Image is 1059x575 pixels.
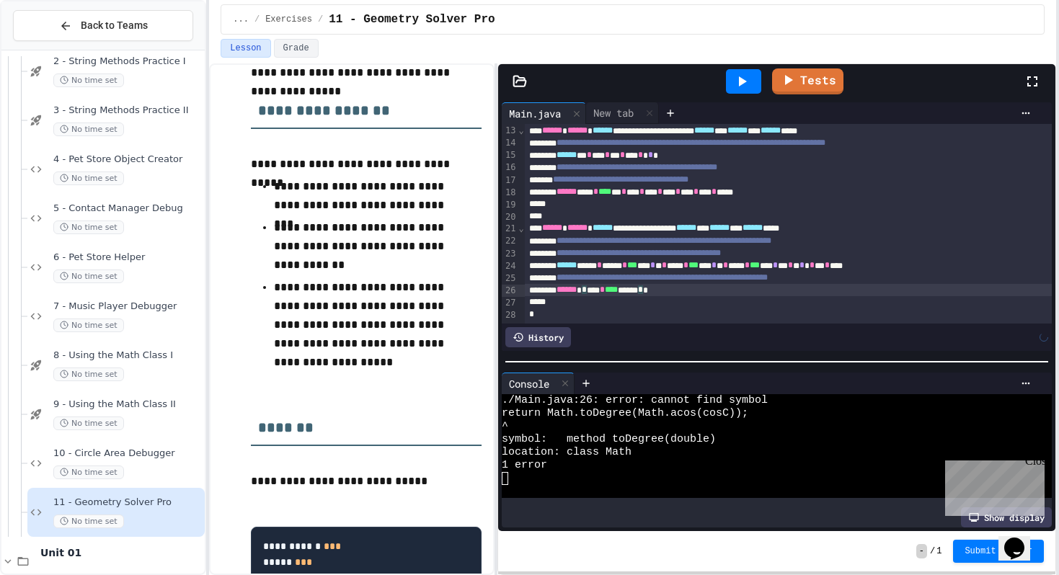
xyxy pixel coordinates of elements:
[81,18,148,33] span: Back to Teams
[53,104,202,117] span: 3 - String Methods Practice II
[53,367,124,381] span: No time set
[265,14,312,25] span: Exercises
[502,235,518,247] div: 22
[53,251,202,264] span: 6 - Pet Store Helper
[502,376,557,391] div: Console
[965,545,1032,557] span: Submit Answer
[53,416,124,430] span: No time set
[502,199,518,211] div: 19
[502,272,518,285] div: 25
[916,544,927,558] span: -
[53,398,202,411] span: 9 - Using the Math Class II
[329,11,495,28] span: 11 - Geometry Solver Pro
[586,102,659,124] div: New tab
[274,39,319,58] button: Grade
[502,309,518,321] div: 28
[318,14,323,25] span: /
[502,187,518,199] div: 18
[53,73,124,87] span: No time set
[502,459,547,472] span: 1 error
[998,517,1045,561] iframe: chat widget
[502,223,518,235] div: 21
[53,300,202,313] span: 7 - Music Player Debugger
[53,202,202,215] span: 5 - Contact Manager Debug
[53,514,124,528] span: No time set
[502,102,586,124] div: Main.java
[53,318,124,332] span: No time set
[502,420,508,433] span: ^
[586,105,641,120] div: New tab
[953,540,1044,563] button: Submit Answer
[53,447,202,460] span: 10 - Circle Area Debugger
[936,545,941,557] span: 1
[502,125,518,137] div: 13
[502,248,518,260] div: 23
[40,546,202,559] span: Unit 01
[254,14,260,25] span: /
[939,455,1045,516] iframe: chat widget
[502,407,748,420] span: return Math.toDegree(Math.acos(cosC));
[53,349,202,362] span: 8 - Using the Math Class I
[518,125,524,135] span: Fold line
[502,446,632,459] span: location: class Math
[502,211,518,223] div: 20
[961,507,1052,527] div: Show display
[53,171,124,185] span: No time set
[221,39,270,58] button: Lesson
[502,394,768,407] span: ./Main.java:26: error: cannot find symbol
[505,327,571,347] div: History
[53,220,124,234] span: No time set
[233,14,249,25] span: ...
[53,122,124,136] span: No time set
[53,55,202,68] span: 2 - String Methods Practice I
[502,285,518,297] div: 26
[502,260,518,272] div: 24
[502,137,518,149] div: 14
[502,149,518,161] div: 15
[502,161,518,174] div: 16
[502,174,518,187] div: 17
[930,545,935,557] span: /
[6,6,99,92] div: Chat with us now!Close
[502,373,575,394] div: Console
[502,433,716,446] span: symbol: method toDegree(double)
[53,269,124,283] span: No time set
[502,106,568,121] div: Main.java
[53,496,202,509] span: 11 - Geometry Solver Pro
[53,153,202,166] span: 4 - Pet Store Object Creator
[13,10,193,41] button: Back to Teams
[53,465,124,479] span: No time set
[502,297,518,309] div: 27
[772,68,843,94] a: Tests
[518,223,524,233] span: Fold line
